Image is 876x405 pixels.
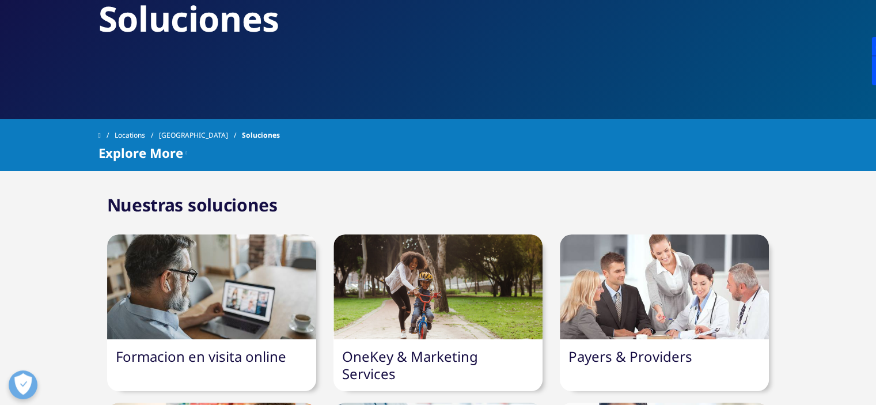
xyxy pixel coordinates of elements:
span: Soluciones [242,125,280,146]
a: Locations [115,125,159,146]
a: Payers & Providers [568,347,692,366]
a: Formacion en visita online [116,347,286,366]
h2: Nuestras soluciones [107,194,278,217]
span: Explore More [98,146,183,160]
a: [GEOGRAPHIC_DATA] [159,125,242,146]
a: OneKey & Marketing Services [342,347,478,383]
button: Open Preferences [9,370,37,399]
